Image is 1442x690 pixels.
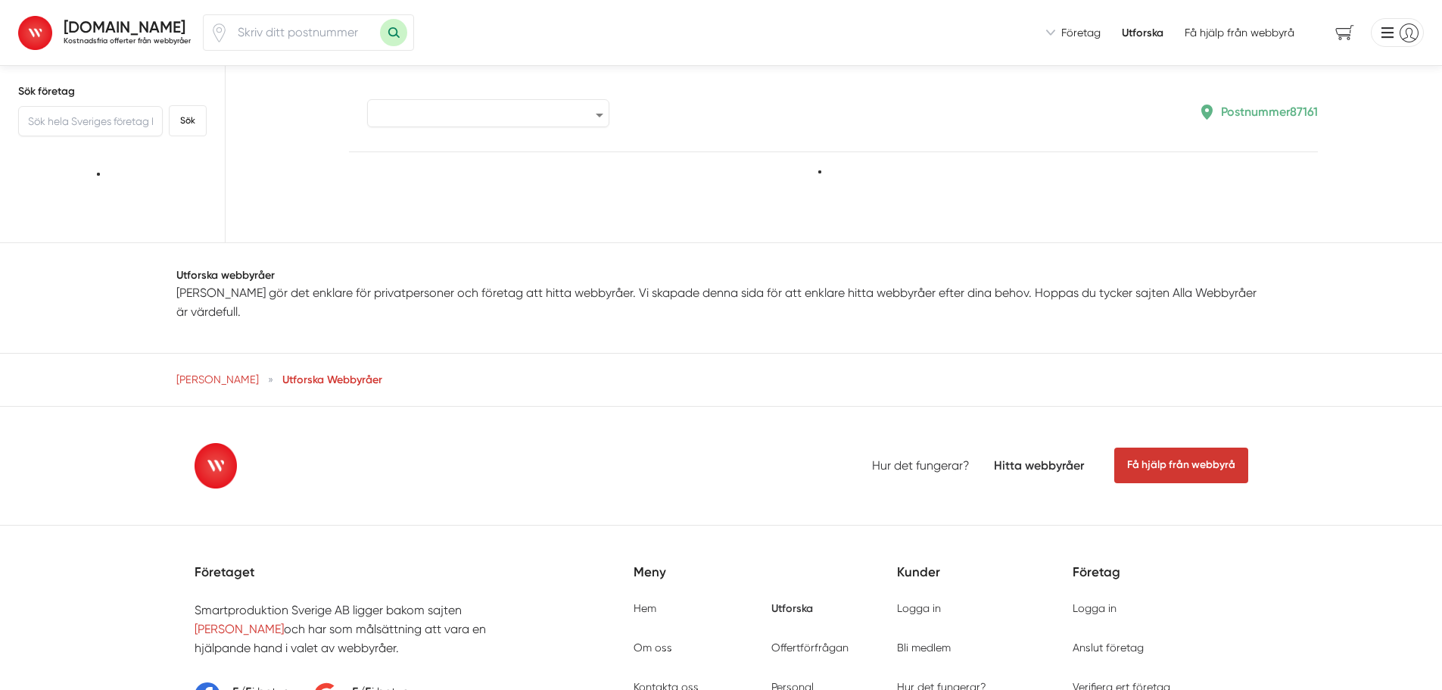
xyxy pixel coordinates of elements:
[1325,20,1365,46] span: navigation-cart
[176,372,1266,387] nav: Breadcrumb
[897,642,951,654] a: Bli medlem
[897,602,941,614] a: Logga in
[195,562,634,601] h5: Företaget
[1073,642,1144,654] a: Anslut företag
[268,372,273,387] span: »
[897,562,1073,601] h5: Kunder
[210,23,229,42] svg: Pin / Karta
[1073,562,1248,601] h5: Företag
[1221,102,1318,121] p: Postnummer 87161
[195,622,284,636] a: [PERSON_NAME]
[18,106,163,136] input: Sök hela Sveriges företag här...
[380,19,407,46] button: Sök med postnummer
[18,16,52,50] img: Alla Webbyråer
[1185,25,1294,40] span: Få hjälp från webbyrå
[634,562,897,601] h5: Meny
[282,373,382,386] a: Utforska Webbyråer
[771,642,849,654] a: Offertförfrågan
[176,283,1266,322] p: [PERSON_NAME] gör det enklare för privatpersoner och företag att hitta webbyråer. Vi skapade denn...
[994,458,1084,473] a: Hitta webbyråer
[634,642,672,654] a: Om oss
[169,105,207,136] button: Sök
[64,36,191,45] h2: Kostnadsfria offerter från webbyråer
[64,17,185,36] strong: [DOMAIN_NAME]
[634,602,656,614] a: Hem
[18,12,191,53] a: Alla Webbyråer [DOMAIN_NAME] Kostnadsfria offerter från webbyråer
[229,15,380,50] input: Skriv ditt postnummer
[1061,25,1101,40] span: Företag
[771,601,813,615] a: Utforska
[1073,602,1117,614] a: Logga in
[872,458,970,473] a: Hur det fungerar?
[210,23,229,42] span: Klicka för att använda din position.
[1114,448,1248,482] span: Få hjälp från webbyrå
[195,443,238,489] img: Logotyp Alla Webbyråer
[176,267,1266,283] h1: Utforska webbyråer
[18,84,207,99] h5: Sök företag
[1122,25,1163,40] a: Utforska
[195,601,534,658] p: Smartproduktion Sverige AB ligger bakom sajten och har som målsättning att vara en hjälpande hand...
[176,373,259,386] a: [PERSON_NAME]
